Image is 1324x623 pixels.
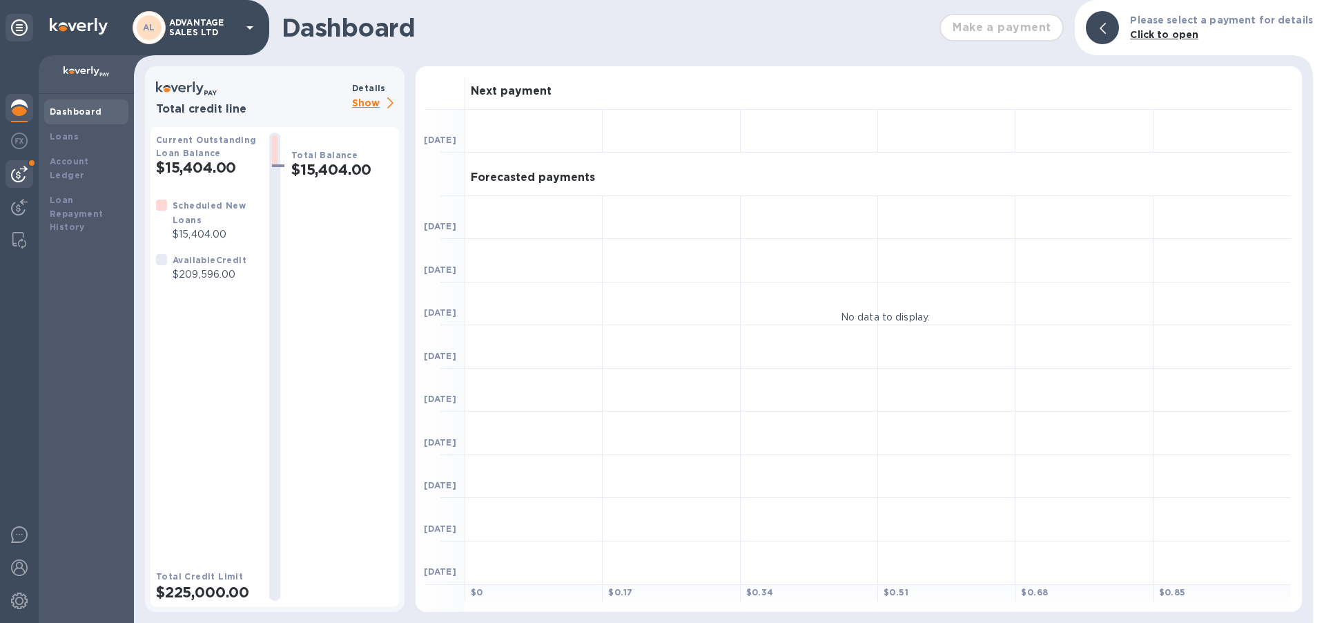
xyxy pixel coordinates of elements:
b: [DATE] [424,480,456,490]
img: Logo [50,18,108,35]
b: Available Credit [173,255,246,265]
h2: $15,404.00 [291,161,393,178]
b: [DATE] [424,437,456,448]
b: Account Ledger [50,156,89,180]
b: Total Balance [291,150,358,160]
b: Loan Repayment History [50,195,104,233]
b: Total Credit Limit [156,571,243,582]
b: [DATE] [424,566,456,577]
b: Scheduled New Loans [173,200,246,225]
h1: Dashboard [282,13,933,42]
h3: Total credit line [156,103,347,116]
b: Click to open [1130,29,1198,40]
h3: Forecasted payments [471,171,595,184]
h3: Next payment [471,85,552,98]
img: Foreign exchange [11,133,28,149]
p: ADVANTAGE SALES LTD [169,18,238,37]
b: AL [143,22,155,32]
b: $ 0.34 [746,587,774,597]
b: Loans [50,131,79,142]
b: $ 0.85 [1159,587,1186,597]
h2: $225,000.00 [156,584,258,601]
div: Unpin categories [6,14,33,41]
b: $ 0.68 [1021,587,1048,597]
b: Dashboard [50,106,102,117]
b: [DATE] [424,135,456,145]
b: [DATE] [424,524,456,534]
p: $15,404.00 [173,227,258,242]
p: No data to display. [841,310,931,325]
b: $ 0.51 [884,587,908,597]
b: $ 0.17 [608,587,632,597]
b: [DATE] [424,265,456,275]
b: [DATE] [424,351,456,361]
b: [DATE] [424,307,456,318]
b: Details [352,83,386,93]
b: [DATE] [424,221,456,231]
b: $ 0 [471,587,483,597]
b: Current Outstanding Loan Balance [156,135,257,158]
p: $209,596.00 [173,267,246,282]
p: Show [352,95,399,113]
h2: $15,404.00 [156,159,258,176]
b: Please select a payment for details [1130,15,1313,26]
b: [DATE] [424,394,456,404]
